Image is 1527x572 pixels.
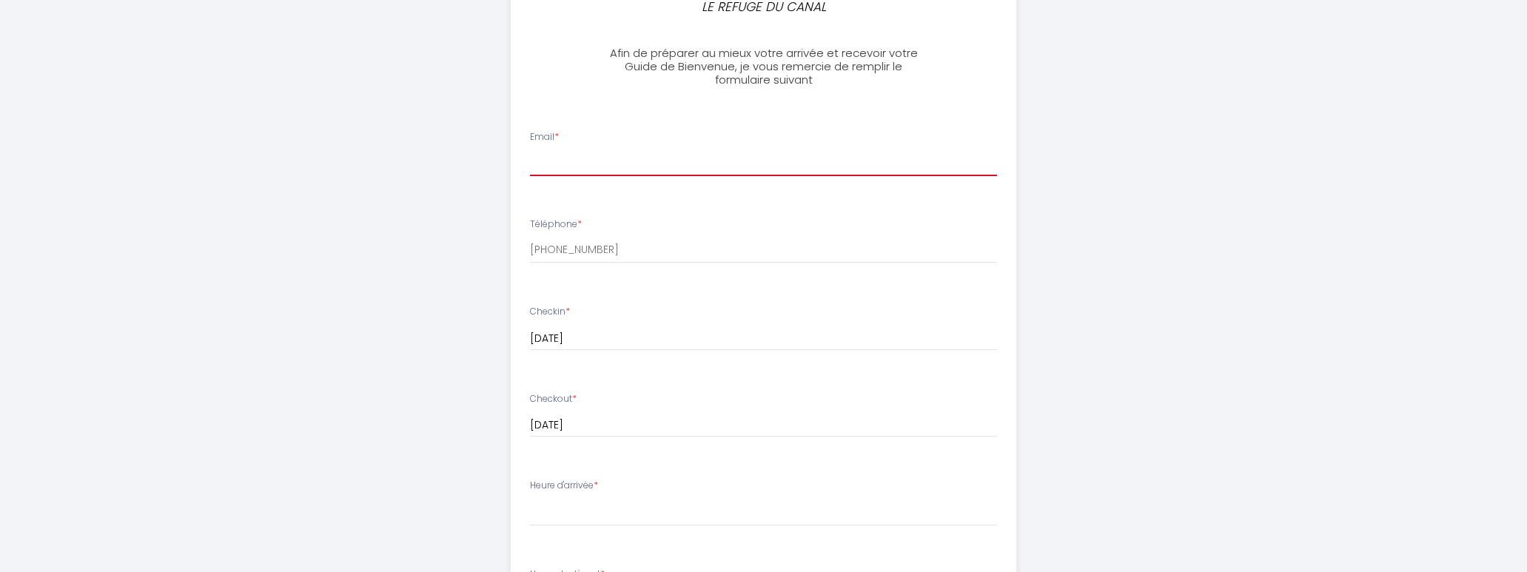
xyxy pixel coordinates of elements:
label: Heure d'arrivée [530,479,598,493]
label: Email [530,130,559,144]
h3: Afin de préparer au mieux votre arrivée et recevoir votre Guide de Bienvenue, je vous remercie de... [599,47,928,87]
label: Téléphone [530,218,582,232]
label: Checkout [530,392,577,406]
label: Checkin [530,305,570,319]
